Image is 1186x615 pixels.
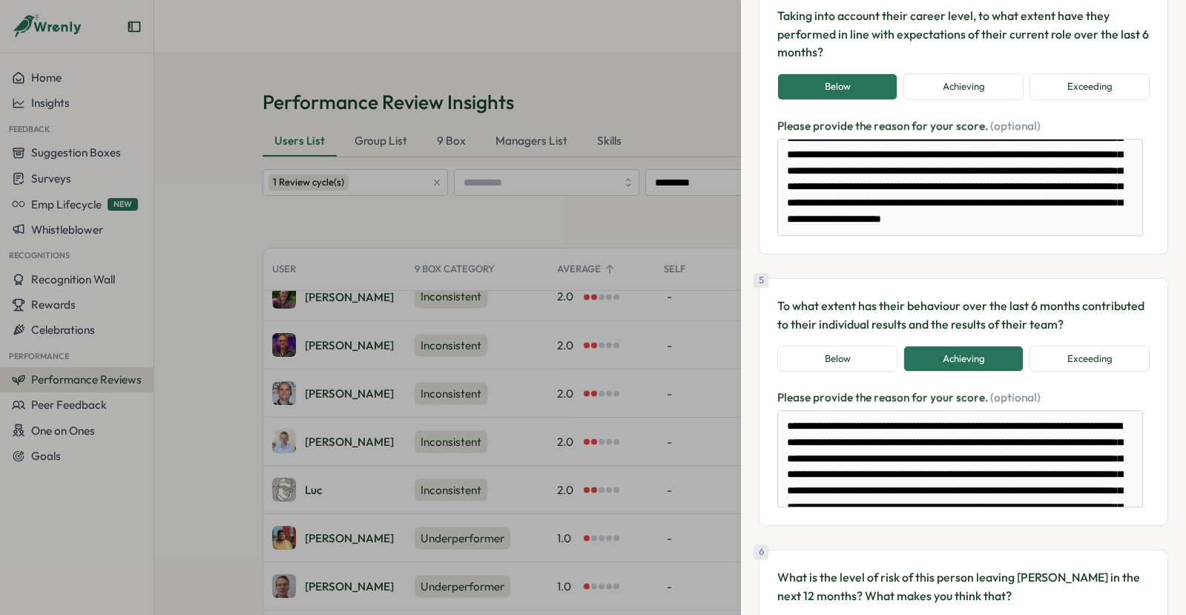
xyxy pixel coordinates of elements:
button: Achieving [903,73,1024,100]
span: reason [874,119,912,133]
button: Exceeding [1029,73,1150,100]
span: score. [956,390,990,404]
p: To what extent has their behaviour over the last 6 months contributed to their individual results... [777,297,1150,334]
button: Below [777,346,897,372]
button: Achieving [903,346,1024,372]
span: for [912,119,930,133]
span: (optional) [990,119,1041,133]
button: Below [777,73,897,100]
span: reason [874,390,912,404]
p: What is the level of risk of this person leaving [PERSON_NAME] in the next 12 months? What makes ... [777,568,1150,605]
span: the [855,390,874,404]
div: 6 [754,545,768,559]
span: your [930,390,956,404]
span: score. [956,119,990,133]
div: 5 [754,273,768,288]
span: provide [813,390,855,404]
span: provide [813,119,855,133]
span: your [930,119,956,133]
span: (optional) [990,390,1041,404]
p: Taking into account their career level, to what extent have they performed in line with expectati... [777,7,1150,62]
span: the [855,119,874,133]
span: Please [777,390,813,404]
span: for [912,390,930,404]
button: Exceeding [1029,346,1150,372]
span: Please [777,119,813,133]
